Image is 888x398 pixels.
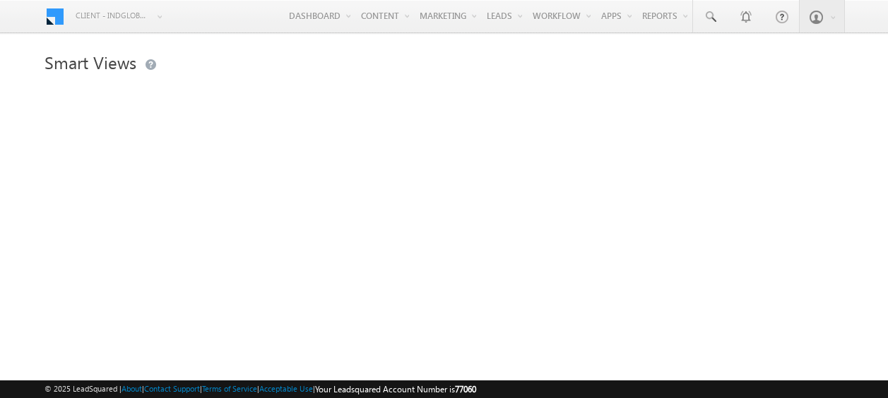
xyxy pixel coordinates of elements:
[45,51,136,73] span: Smart Views
[122,384,142,393] a: About
[76,8,150,23] span: Client - indglobal1 (77060)
[315,384,476,394] span: Your Leadsquared Account Number is
[144,384,200,393] a: Contact Support
[202,384,257,393] a: Terms of Service
[455,384,476,394] span: 77060
[259,384,313,393] a: Acceptable Use
[45,382,476,396] span: © 2025 LeadSquared | | | | |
